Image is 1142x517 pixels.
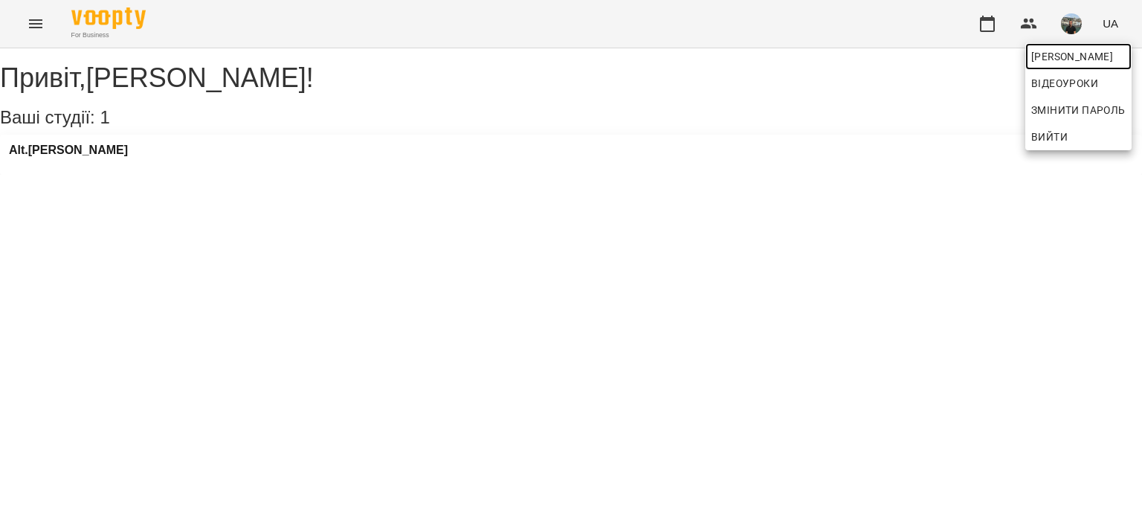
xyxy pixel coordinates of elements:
[1025,43,1132,70] a: [PERSON_NAME]
[1025,97,1132,123] a: Змінити пароль
[1025,123,1132,150] button: Вийти
[1031,74,1098,92] span: Відеоуроки
[1031,101,1126,119] span: Змінити пароль
[1031,128,1068,146] span: Вийти
[1031,48,1126,65] span: [PERSON_NAME]
[1025,70,1104,97] a: Відеоуроки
